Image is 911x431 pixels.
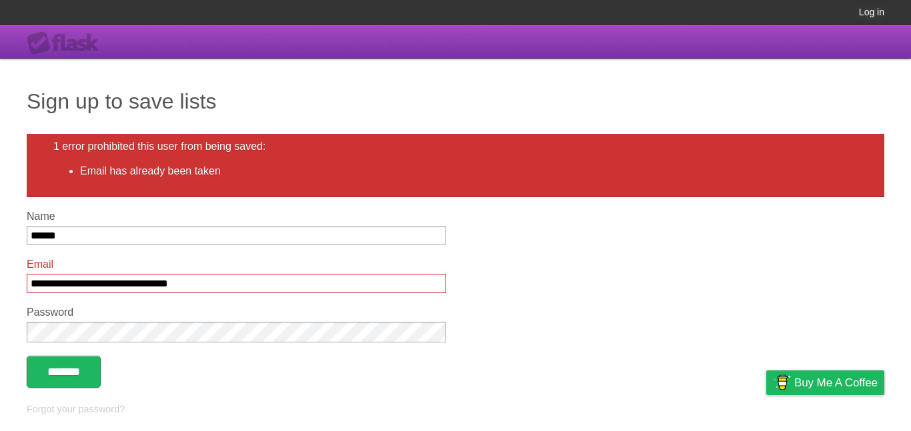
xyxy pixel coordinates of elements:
img: Buy me a coffee [773,371,791,394]
a: Forgot your password? [27,404,125,414]
h2: 1 error prohibited this user from being saved: [53,141,858,153]
a: Buy me a coffee [766,370,884,395]
label: Password [27,306,446,318]
h1: Sign up to save lists [27,85,884,117]
label: Email [27,258,446,270]
span: Buy me a coffee [794,371,878,394]
div: Flask [27,31,107,55]
label: Name [27,211,446,222]
li: Email has already been taken [80,163,858,179]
